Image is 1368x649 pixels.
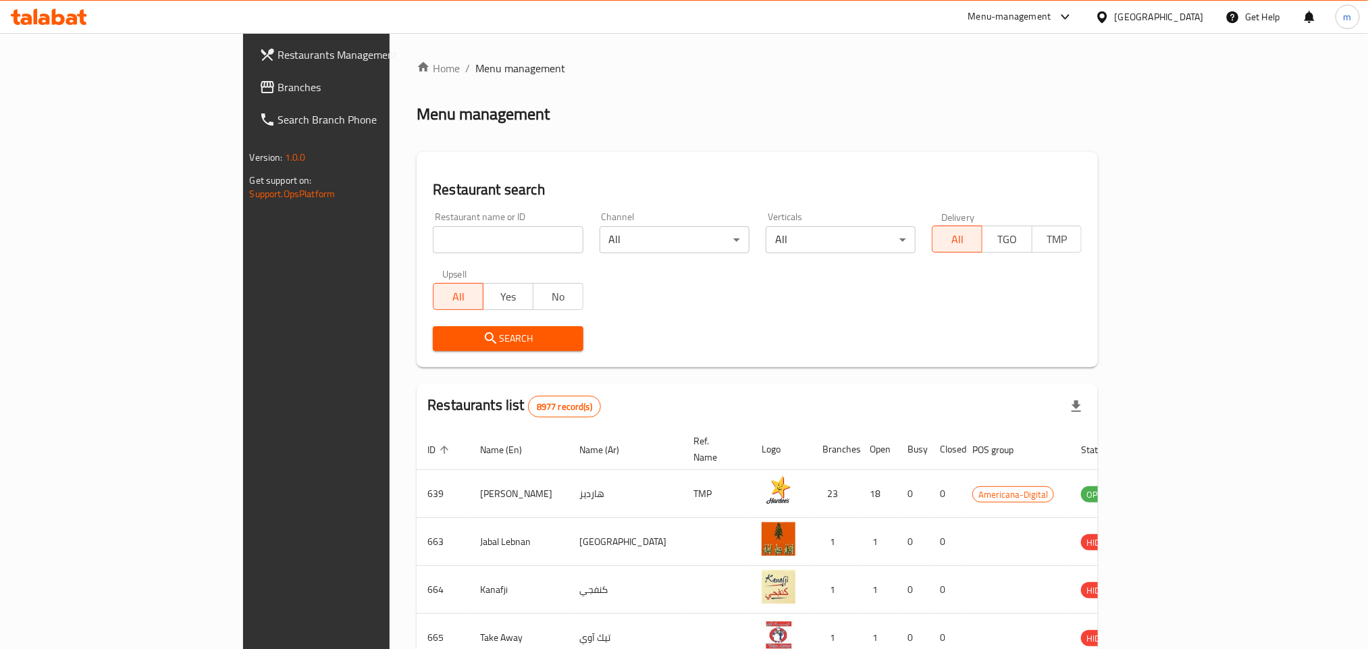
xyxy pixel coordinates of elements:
[1115,9,1204,24] div: [GEOGRAPHIC_DATA]
[533,283,583,310] button: No
[968,9,1051,25] div: Menu-management
[1081,631,1122,646] span: HIDDEN
[812,429,859,470] th: Branches
[1060,390,1093,423] div: Export file
[897,518,929,566] td: 0
[529,400,600,413] span: 8977 record(s)
[762,522,795,556] img: Jabal Lebnan
[859,566,897,614] td: 1
[480,442,540,458] span: Name (En)
[1081,582,1122,598] div: HIDDEN
[1081,583,1122,598] span: HIDDEN
[988,230,1027,249] span: TGO
[972,442,1031,458] span: POS group
[859,518,897,566] td: 1
[417,60,1098,76] nav: breadcrumb
[600,226,749,253] div: All
[1344,9,1352,24] span: m
[250,185,336,203] a: Support.OpsPlatform
[278,79,461,95] span: Branches
[442,269,467,279] label: Upsell
[469,518,569,566] td: Jabal Lebnan
[427,395,601,417] h2: Restaurants list
[812,470,859,518] td: 23
[569,518,683,566] td: [GEOGRAPHIC_DATA]
[1032,226,1082,253] button: TMP
[278,47,461,63] span: Restaurants Management
[683,470,751,518] td: TMP
[929,429,962,470] th: Closed
[897,566,929,614] td: 0
[444,330,572,347] span: Search
[929,566,962,614] td: 0
[766,226,916,253] div: All
[941,212,975,222] label: Delivery
[812,566,859,614] td: 1
[433,283,483,310] button: All
[417,103,550,125] h2: Menu management
[693,433,735,465] span: Ref. Name
[1081,486,1114,502] div: OPEN
[938,230,977,249] span: All
[250,172,312,189] span: Get support on:
[929,518,962,566] td: 0
[439,287,478,307] span: All
[469,566,569,614] td: Kanafji
[569,470,683,518] td: هارديز
[859,470,897,518] td: 18
[932,226,982,253] button: All
[762,474,795,508] img: Hardee's
[1038,230,1077,249] span: TMP
[475,60,565,76] span: Menu management
[248,71,471,103] a: Branches
[1081,534,1122,550] div: HIDDEN
[973,487,1053,502] span: Americana-Digital
[897,470,929,518] td: 0
[897,429,929,470] th: Busy
[278,111,461,128] span: Search Branch Phone
[1081,535,1122,550] span: HIDDEN
[248,103,471,136] a: Search Branch Phone
[1081,487,1114,502] span: OPEN
[433,226,583,253] input: Search for restaurant name or ID..
[982,226,1032,253] button: TGO
[539,287,578,307] span: No
[433,180,1082,200] h2: Restaurant search
[528,396,601,417] div: Total records count
[751,429,812,470] th: Logo
[469,470,569,518] td: [PERSON_NAME]
[569,566,683,614] td: كنفجي
[762,570,795,604] img: Kanafji
[1081,442,1125,458] span: Status
[433,326,583,351] button: Search
[929,470,962,518] td: 0
[1081,630,1122,646] div: HIDDEN
[812,518,859,566] td: 1
[483,283,533,310] button: Yes
[489,287,528,307] span: Yes
[427,442,453,458] span: ID
[250,149,283,166] span: Version:
[285,149,306,166] span: 1.0.0
[248,38,471,71] a: Restaurants Management
[859,429,897,470] th: Open
[579,442,637,458] span: Name (Ar)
